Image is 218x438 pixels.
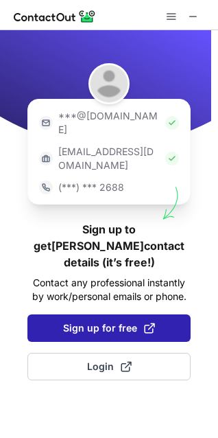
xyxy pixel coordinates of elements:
[39,116,53,130] img: https://contactout.com/extension/app/static/media/login-email-icon.f64bce713bb5cd1896fef81aa7b14a...
[39,181,53,194] img: https://contactout.com/extension/app/static/media/login-phone-icon.bacfcb865e29de816d437549d7f4cb...
[27,276,191,303] p: Contact any professional instantly by work/personal emails or phone.
[27,221,191,270] h1: Sign up to get [PERSON_NAME] contact details (it’s free!)
[58,109,160,137] p: ***@[DOMAIN_NAME]
[58,145,160,172] p: [EMAIL_ADDRESS][DOMAIN_NAME]
[165,152,179,165] img: Check Icon
[39,152,53,165] img: https://contactout.com/extension/app/static/media/login-work-icon.638a5007170bc45168077fde17b29a1...
[27,314,191,342] button: Sign up for free
[165,116,179,130] img: Check Icon
[14,8,96,25] img: ContactOut v5.3.10
[63,321,155,335] span: Sign up for free
[87,360,132,373] span: Login
[27,353,191,380] button: Login
[88,63,130,104] img: Wade Gingerich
